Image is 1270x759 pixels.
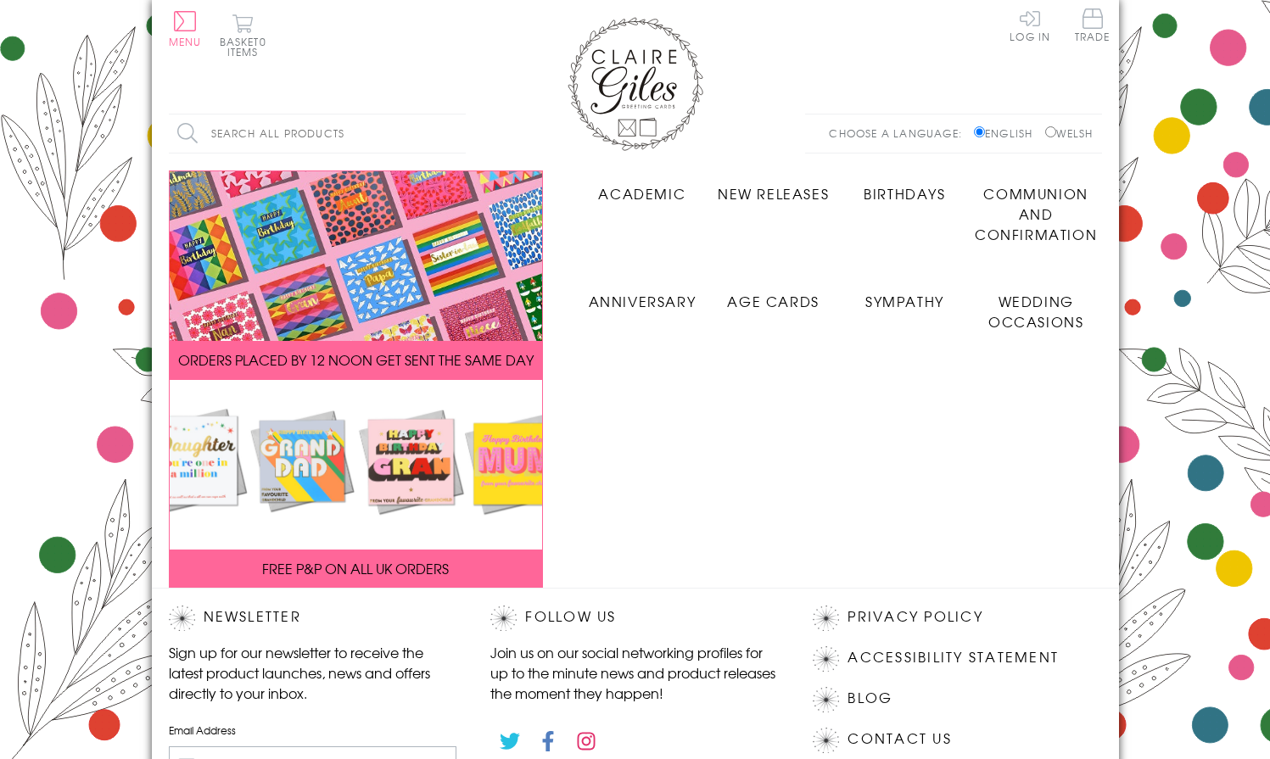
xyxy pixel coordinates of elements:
[169,606,457,631] h2: Newsletter
[988,291,1083,332] span: Wedding Occasions
[178,349,534,370] span: ORDERS PLACED BY 12 NOON GET SENT THE SAME DAY
[975,183,1097,244] span: Communion and Confirmation
[169,11,202,47] button: Menu
[865,291,944,311] span: Sympathy
[589,291,697,311] span: Anniversary
[718,183,829,204] span: New Releases
[227,34,266,59] span: 0 items
[839,170,971,204] a: Birthdays
[974,126,985,137] input: English
[864,183,945,204] span: Birthdays
[490,642,779,703] p: Join us on our social networking profiles for up to the minute news and product releases the mome...
[220,14,266,57] button: Basket0 items
[708,170,839,204] a: New Releases
[169,642,457,703] p: Sign up for our newsletter to receive the latest product launches, news and offers directly to yo...
[169,114,466,153] input: Search all products
[848,687,892,710] a: Blog
[169,34,202,49] span: Menu
[971,278,1102,332] a: Wedding Occasions
[848,646,1059,669] a: Accessibility Statement
[727,291,819,311] span: Age Cards
[262,558,449,578] span: FREE P&P ON ALL UK ORDERS
[971,170,1102,244] a: Communion and Confirmation
[577,170,708,204] a: Academic
[1075,8,1111,45] a: Trade
[839,278,971,311] a: Sympathy
[449,114,466,153] input: Search
[1075,8,1111,42] span: Trade
[169,723,457,738] label: Email Address
[974,126,1041,141] label: English
[490,606,779,631] h2: Follow Us
[1045,126,1056,137] input: Welsh
[568,17,703,151] img: Claire Giles Greetings Cards
[829,126,971,141] p: Choose a language:
[598,183,685,204] span: Academic
[848,606,982,628] a: Privacy Policy
[708,278,839,311] a: Age Cards
[577,278,708,311] a: Anniversary
[848,728,951,751] a: Contact Us
[1045,126,1094,141] label: Welsh
[1010,8,1050,42] a: Log In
